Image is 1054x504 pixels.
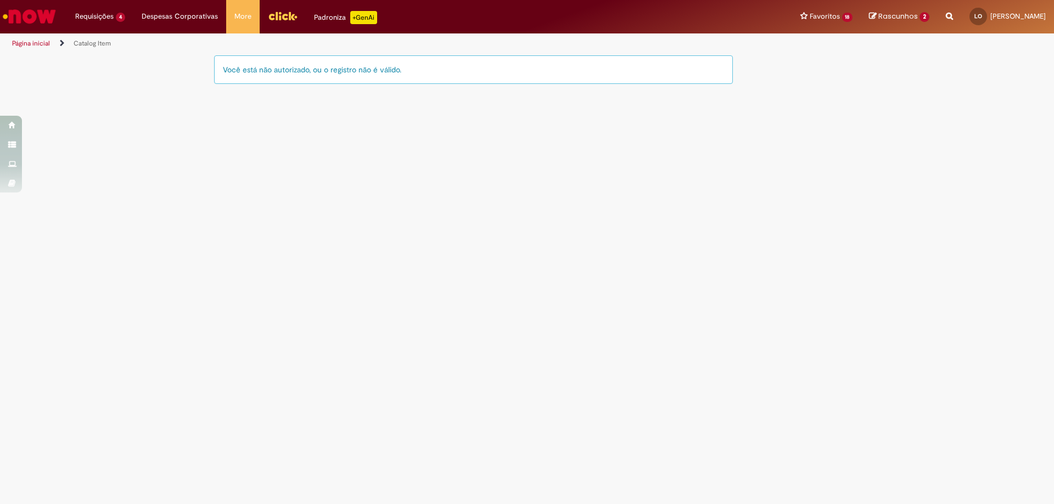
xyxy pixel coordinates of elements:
span: 18 [842,13,853,22]
span: [PERSON_NAME] [990,12,1046,21]
a: Rascunhos [869,12,929,22]
span: More [234,11,251,22]
p: +GenAi [350,11,377,24]
a: Catalog Item [74,39,111,48]
span: LO [974,13,982,20]
span: Rascunhos [878,11,918,21]
img: click_logo_yellow_360x200.png [268,8,298,24]
ul: Trilhas de página [8,33,694,54]
span: Requisições [75,11,114,22]
span: 2 [920,12,929,22]
span: Despesas Corporativas [142,11,218,22]
img: ServiceNow [1,5,58,27]
span: 4 [116,13,125,22]
span: Favoritos [810,11,840,22]
div: Você está não autorizado, ou o registro não é válido. [214,55,733,84]
a: Página inicial [12,39,50,48]
div: Padroniza [314,11,377,24]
